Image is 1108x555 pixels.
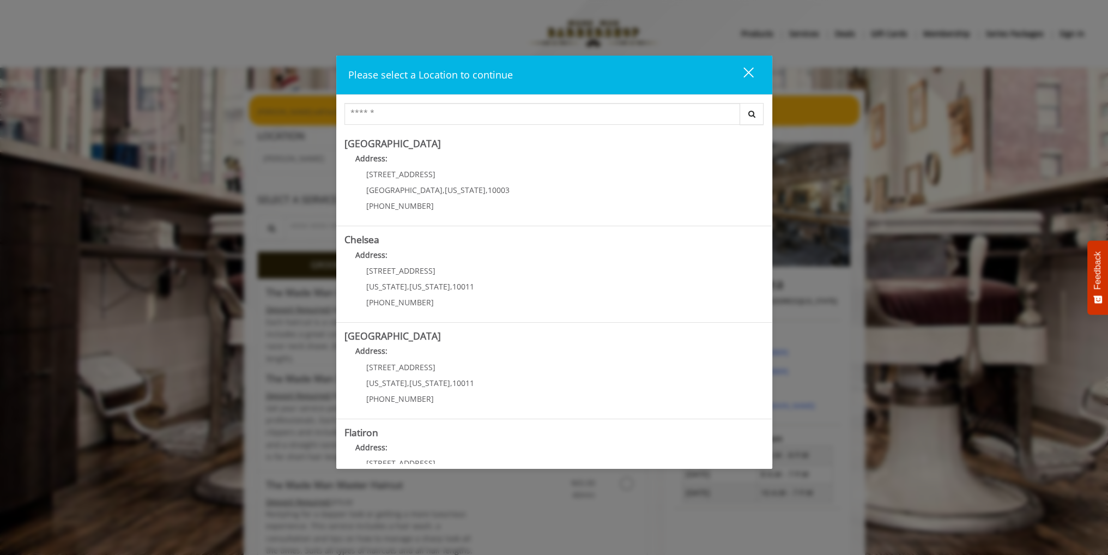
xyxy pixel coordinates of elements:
span: Please select a Location to continue [348,68,513,81]
div: Center Select [344,103,764,130]
span: [US_STATE] [366,281,407,292]
b: [GEOGRAPHIC_DATA] [344,137,441,150]
span: , [450,281,452,292]
span: [US_STATE] [445,185,486,195]
span: [US_STATE] [409,378,450,388]
span: , [407,281,409,292]
b: Address: [355,250,388,260]
b: Chelsea [344,233,379,246]
span: [STREET_ADDRESS] [366,362,435,372]
span: [PHONE_NUMBER] [366,297,434,307]
b: Flatiron [344,426,378,439]
span: Feedback [1093,251,1103,289]
span: , [443,185,445,195]
span: 10011 [452,378,474,388]
span: [PHONE_NUMBER] [366,201,434,211]
b: Address: [355,442,388,453]
b: [GEOGRAPHIC_DATA] [344,329,441,342]
input: Search Center [344,103,740,125]
span: [STREET_ADDRESS] [366,266,435,276]
i: Search button [746,110,758,118]
span: [STREET_ADDRESS] [366,169,435,179]
button: close dialog [723,64,760,86]
b: Address: [355,153,388,164]
span: [US_STATE] [409,281,450,292]
div: close dialog [731,67,753,83]
span: [US_STATE] [366,378,407,388]
button: Feedback - Show survey [1087,240,1108,315]
span: 10011 [452,281,474,292]
span: , [407,378,409,388]
b: Address: [355,346,388,356]
span: 10003 [488,185,510,195]
span: [GEOGRAPHIC_DATA] [366,185,443,195]
span: [PHONE_NUMBER] [366,394,434,404]
span: , [486,185,488,195]
span: , [450,378,452,388]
